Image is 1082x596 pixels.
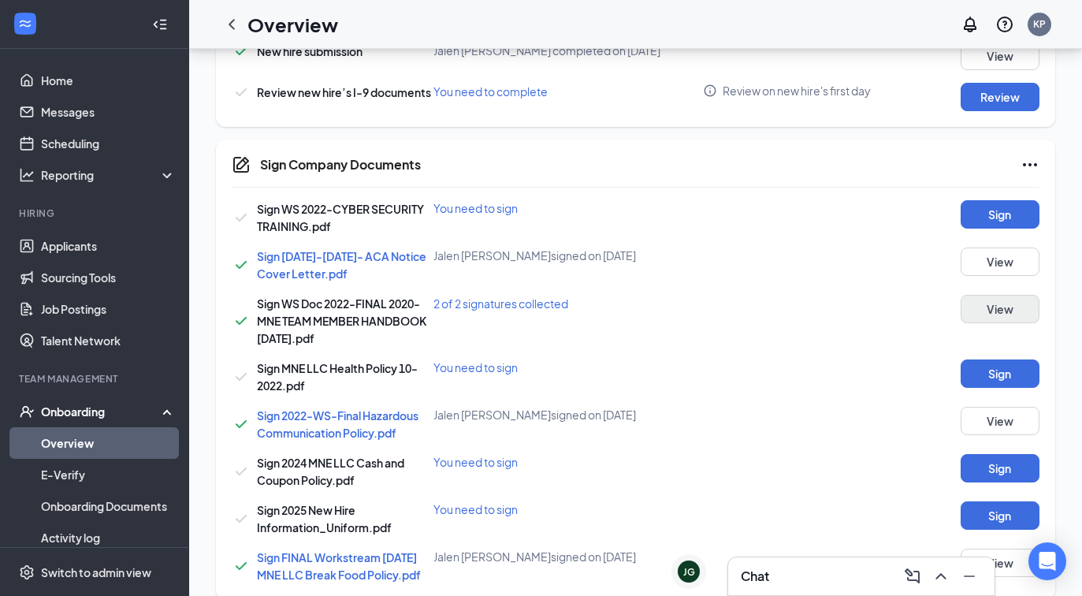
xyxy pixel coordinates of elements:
[257,249,426,281] a: Sign [DATE]-[DATE]- ACA Notice Cover Letter.pdf
[232,311,251,330] svg: Checkmark
[931,567,950,586] svg: ChevronUp
[41,96,176,128] a: Messages
[41,128,176,159] a: Scheduling
[232,83,251,102] svg: Checkmark
[232,155,251,174] svg: CompanyDocumentIcon
[41,459,176,490] a: E-Verify
[41,167,177,183] div: Reporting
[257,296,426,345] span: Sign WS Doc 2022-FINAL 2020- MNE TEAM MEMBER HANDBOOK [DATE].pdf
[961,42,1039,70] button: View
[257,550,421,582] a: Sign FINAL Workstream [DATE] MNE LLC Break Food Policy.pdf
[41,293,176,325] a: Job Postings
[961,200,1039,229] button: Sign
[995,15,1014,34] svg: QuestionInfo
[1033,17,1046,31] div: KP
[928,564,954,589] button: ChevronUp
[961,454,1039,482] button: Sign
[433,501,703,517] div: You need to sign
[741,568,769,585] h3: Chat
[703,84,717,98] svg: Info
[232,557,251,576] svg: Checkmark
[257,361,418,393] span: Sign MNE LLC Health Policy 10-2022.pdf
[19,167,35,183] svg: Analysis
[257,202,424,233] span: Sign WS 2022-CYBER SECURITY TRAINING.pdf
[19,372,173,386] div: Team Management
[433,549,703,564] div: Jalen [PERSON_NAME] signed on [DATE]
[961,15,980,34] svg: Notifications
[257,85,431,99] span: Review new hire’s I-9 documents
[433,359,703,375] div: You need to sign
[232,42,251,61] svg: Checkmark
[247,11,338,38] h1: Overview
[683,565,695,579] div: JG
[900,564,925,589] button: ComposeMessage
[17,16,33,32] svg: WorkstreamLogo
[232,462,251,481] svg: Checkmark
[19,207,173,220] div: Hiring
[232,255,251,274] svg: Checkmark
[152,17,168,32] svg: Collapse
[41,404,162,419] div: Onboarding
[257,503,392,535] span: Sign 2025 New Hire Information_Uniform.pdf
[19,404,35,419] svg: UserCheck
[1028,542,1066,580] div: Open Intercom Messenger
[222,15,241,34] svg: ChevronLeft
[961,549,1039,577] button: View
[41,230,176,262] a: Applicants
[41,262,176,293] a: Sourcing Tools
[257,408,418,440] a: Sign 2022-WS-Final Hazardous Communication Policy.pdf
[257,456,404,487] span: Sign 2024 MNE LLC Cash and Coupon Policy.pdf
[961,248,1039,276] button: View
[232,208,251,227] svg: Checkmark
[41,65,176,96] a: Home
[41,522,176,553] a: Activity log
[433,43,660,58] span: Jalen [PERSON_NAME] completed on [DATE]
[433,200,703,216] div: You need to sign
[433,407,703,423] div: Jalen [PERSON_NAME] signed on [DATE]
[903,567,922,586] svg: ComposeMessage
[257,44,363,58] span: New hire submission
[433,84,548,99] span: You need to complete
[433,454,703,470] div: You need to sign
[41,564,151,580] div: Switch to admin view
[232,509,251,528] svg: Checkmark
[961,359,1039,388] button: Sign
[961,407,1039,435] button: View
[41,490,176,522] a: Onboarding Documents
[957,564,982,589] button: Minimize
[260,156,421,173] h5: Sign Company Documents
[19,564,35,580] svg: Settings
[41,427,176,459] a: Overview
[961,83,1039,111] button: Review
[961,501,1039,530] button: Sign
[1021,155,1039,174] svg: Ellipses
[232,367,251,386] svg: Checkmark
[232,415,251,434] svg: Checkmark
[433,296,568,311] span: 2 of 2 signatures collected
[961,295,1039,323] button: View
[41,325,176,356] a: Talent Network
[433,248,703,263] div: Jalen [PERSON_NAME] signed on [DATE]
[723,83,871,99] span: Review on new hire's first day
[960,567,979,586] svg: Minimize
